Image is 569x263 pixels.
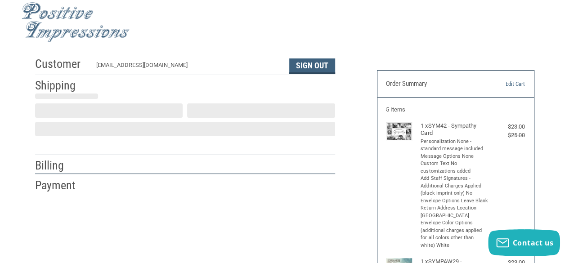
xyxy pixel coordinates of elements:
[421,205,488,219] li: Return Address Location [GEOGRAPHIC_DATA]
[22,2,130,42] img: Positive Impressions
[480,80,525,89] a: Edit Cart
[386,106,525,113] h3: 5 Items
[421,122,488,137] h4: 1 x SYM42 - Sympathy Card
[35,57,88,71] h2: Customer
[488,229,560,256] button: Contact us
[421,153,488,160] li: Message Options None
[386,80,480,89] h3: Order Summary
[35,158,88,173] h2: Billing
[35,178,88,193] h2: Payment
[421,219,488,249] li: Envelope Color Options (additional charges applied for all colors other than white) White
[421,175,488,197] li: Add Staff Signatures - Additional Charges Applied (black imprint only) No
[96,61,280,74] div: [EMAIL_ADDRESS][DOMAIN_NAME]
[289,58,335,74] button: Sign Out
[421,138,488,153] li: Personalization None - standard message included
[421,197,488,205] li: Envelope Options Leave Blank
[421,160,488,175] li: Custom Text No customizations added
[490,122,525,131] div: $23.00
[35,78,88,93] h2: Shipping
[513,238,554,248] span: Contact us
[490,131,525,140] div: $25.00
